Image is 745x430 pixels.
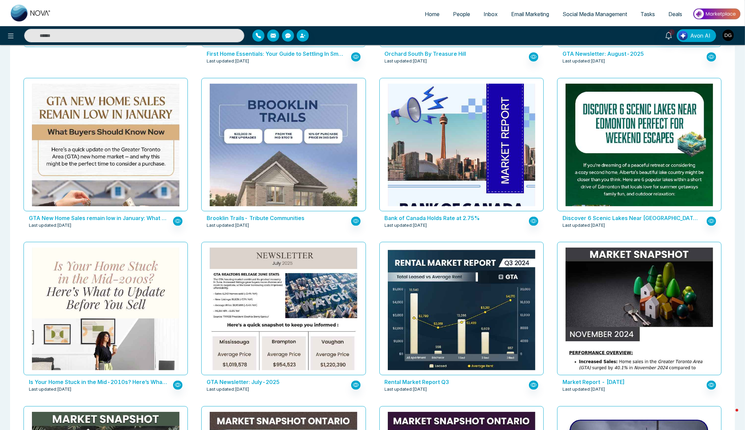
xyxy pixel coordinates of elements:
[692,6,741,21] img: Market-place.gif
[563,378,701,386] p: Market Report - November 2024
[722,30,734,41] img: User Avatar
[446,8,477,20] a: People
[207,378,345,386] p: GTA Newsletter: July-2025
[385,386,427,393] span: Last updated: [DATE]
[207,386,249,393] span: Last updated: [DATE]
[634,8,662,20] a: Tasks
[477,8,504,20] a: Inbox
[385,58,427,64] span: Last updated: [DATE]
[511,11,549,17] span: Email Marketing
[677,29,716,42] button: Avon AI
[29,378,167,386] p: Is Your Home Stuck in the Mid-2010s? Here’s What to Update Before You Sell
[425,11,440,17] span: Home
[563,222,605,229] span: Last updated: [DATE]
[661,29,677,41] a: 1
[563,386,605,393] span: Last updated: [DATE]
[563,11,627,17] span: Social Media Management
[207,214,345,222] p: Brooklin Trails- Tribute Communities
[385,50,523,58] p: Orchard South By Treasure Hill
[29,222,72,229] span: Last updated: [DATE]
[385,378,523,386] p: Rental Market Report Q3
[690,32,710,40] span: Avon AI
[484,11,498,17] span: Inbox
[207,58,249,64] span: Last updated: [DATE]
[29,214,167,222] p: GTA New Home Sales remain low in January: What Buyers Should Know Now
[385,222,427,229] span: Last updated: [DATE]
[662,8,689,20] a: Deals
[453,11,470,17] span: People
[207,222,249,229] span: Last updated: [DATE]
[640,11,655,17] span: Tasks
[668,11,682,17] span: Deals
[678,31,688,40] img: Lead Flow
[563,58,605,64] span: Last updated: [DATE]
[11,5,51,21] img: Nova CRM Logo
[563,214,701,222] p: Discover 6 Scenic Lakes Near Edmonton Perfect for Weekend Escapes
[207,50,345,58] p: First Home Essentials: Your Guide to Settling In Smarter
[418,8,446,20] a: Home
[556,8,634,20] a: Social Media Management
[563,50,701,58] p: GTA Newsletter: August-2025
[385,214,523,222] p: Bank of Canada Holds Rate at 2.75%
[722,407,738,423] iframe: Intercom live chat
[504,8,556,20] a: Email Marketing
[29,386,72,393] span: Last updated: [DATE]
[669,29,675,35] span: 1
